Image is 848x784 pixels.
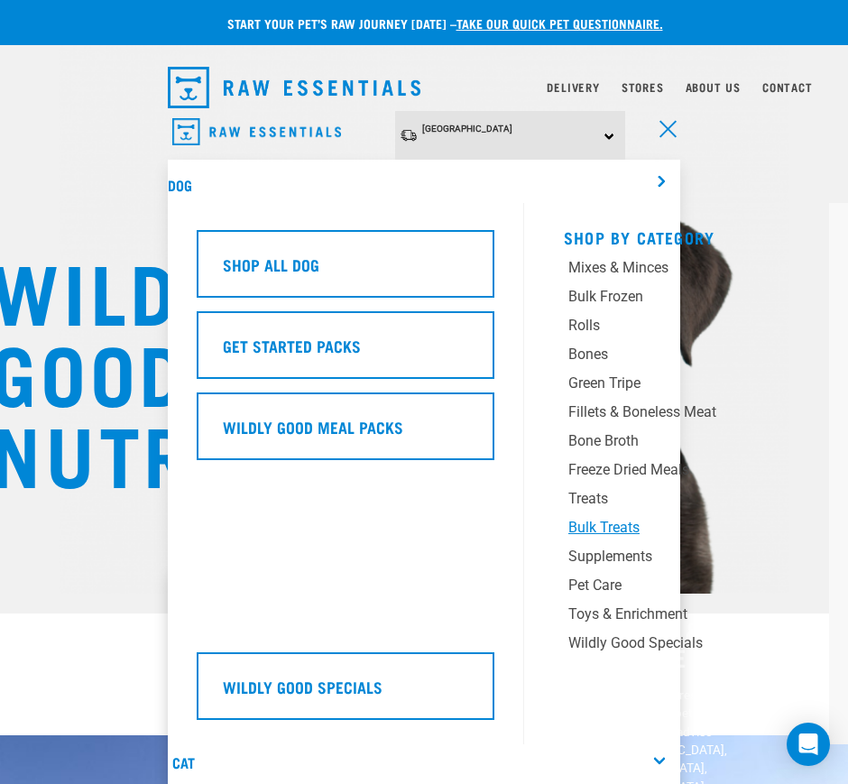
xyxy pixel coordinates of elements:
[568,344,776,365] div: Bones
[568,632,776,654] div: Wildly Good Specials
[564,373,789,401] a: Green Tripe
[547,84,599,90] a: Delivery
[172,758,195,766] a: Cat
[762,84,813,90] a: Contact
[568,401,776,423] div: Fillets & Boneless Meat
[564,401,789,430] a: Fillets & Boneless Meat
[564,546,789,575] a: Supplements
[568,315,776,337] div: Rolls
[153,60,695,115] nav: dropdown navigation
[168,180,192,189] a: Dog
[564,517,789,546] a: Bulk Treats
[564,575,789,604] a: Pet Care
[223,253,319,276] h5: Shop All Dog
[568,517,776,539] div: Bulk Treats
[564,488,789,517] a: Treats
[223,334,361,357] h5: Get Started Packs
[564,228,789,243] h5: Shop By Category
[564,604,789,632] a: Toys & Enrichment
[622,84,664,90] a: Stores
[197,392,494,474] a: Wildly Good Meal Packs
[456,20,663,26] a: take our quick pet questionnaire.
[787,723,830,766] div: Open Intercom Messenger
[568,257,776,279] div: Mixes & Minces
[564,257,789,286] a: Mixes & Minces
[400,128,418,143] img: van-moving.png
[564,632,789,661] a: Wildly Good Specials
[564,459,789,488] a: Freeze Dried Meals
[568,459,776,481] div: Freeze Dried Meals
[197,230,494,311] a: Shop All Dog
[197,311,494,392] a: Get Started Packs
[568,575,776,596] div: Pet Care
[223,415,403,438] h5: Wildly Good Meal Packs
[568,604,776,625] div: Toys & Enrichment
[568,488,776,510] div: Treats
[648,110,680,143] a: menu
[686,84,741,90] a: About Us
[568,373,776,394] div: Green Tripe
[564,286,789,315] a: Bulk Frozen
[197,652,494,733] a: Wildly Good Specials
[168,67,420,108] img: Raw Essentials Logo
[568,546,776,567] div: Supplements
[568,286,776,308] div: Bulk Frozen
[564,430,789,459] a: Bone Broth
[223,675,383,698] h5: Wildly Good Specials
[564,315,789,344] a: Rolls
[568,430,776,452] div: Bone Broth
[172,118,341,146] img: Raw Essentials Logo
[422,124,512,134] span: [GEOGRAPHIC_DATA]
[564,344,789,373] a: Bones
